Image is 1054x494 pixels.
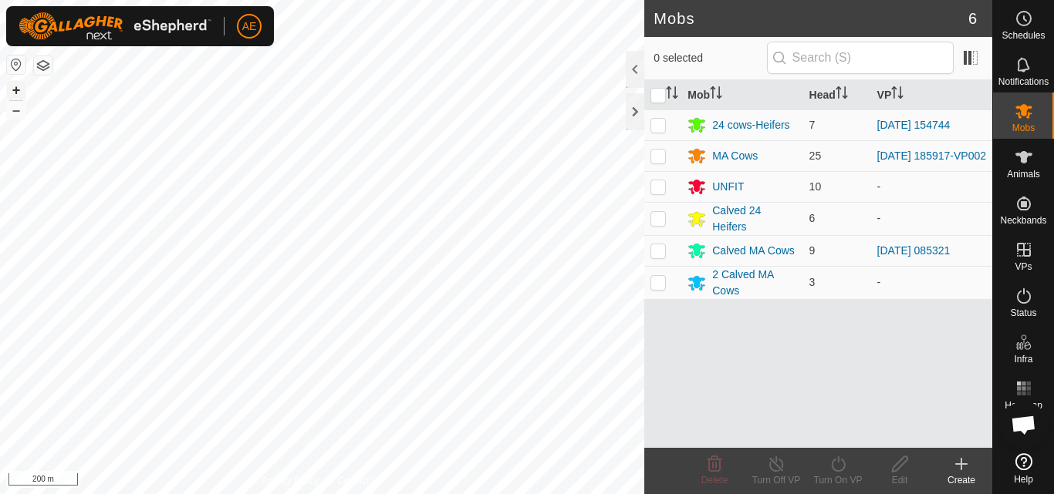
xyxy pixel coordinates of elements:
[337,474,383,488] a: Contact Us
[809,119,816,131] span: 7
[809,276,816,288] span: 3
[7,55,25,74] button: Reset Map
[745,473,807,487] div: Turn Off VP
[931,473,992,487] div: Create
[34,56,52,75] button: Map Layers
[1001,402,1047,448] div: Open chat
[262,474,319,488] a: Privacy Policy
[1014,355,1032,364] span: Infra
[710,89,722,101] p-sorticon: Activate to sort
[871,171,992,202] td: -
[869,473,931,487] div: Edit
[877,244,951,257] a: [DATE] 085321
[891,89,904,101] p-sorticon: Activate to sort
[242,18,257,35] span: AE
[1005,401,1042,410] span: Heatmap
[712,243,795,259] div: Calved MA Cows
[993,447,1054,490] a: Help
[654,9,968,28] h2: Mobs
[1014,475,1033,484] span: Help
[19,12,211,40] img: Gallagher Logo
[809,212,816,224] span: 6
[712,267,796,299] div: 2 Calved MA Cows
[712,179,744,195] div: UNFIT
[803,80,871,110] th: Head
[767,42,954,74] input: Search (S)
[877,119,951,131] a: [DATE] 154744
[809,180,822,193] span: 10
[7,81,25,99] button: +
[1015,262,1032,271] span: VPs
[712,203,796,235] div: Calved 24 Heifers
[7,101,25,119] button: –
[871,202,992,235] td: -
[968,7,977,30] span: 6
[666,89,678,101] p-sorticon: Activate to sort
[998,77,1049,86] span: Notifications
[809,244,816,257] span: 9
[836,89,848,101] p-sorticon: Activate to sort
[1007,170,1040,179] span: Animals
[809,150,822,162] span: 25
[1000,216,1046,225] span: Neckbands
[877,150,986,162] a: [DATE] 185917-VP002
[1010,308,1036,318] span: Status
[871,80,992,110] th: VP
[871,266,992,299] td: -
[701,475,728,486] span: Delete
[712,117,789,133] div: 24 cows-Heifers
[1002,31,1045,40] span: Schedules
[712,148,758,164] div: MA Cows
[654,50,766,66] span: 0 selected
[681,80,802,110] th: Mob
[1012,123,1035,133] span: Mobs
[807,473,869,487] div: Turn On VP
